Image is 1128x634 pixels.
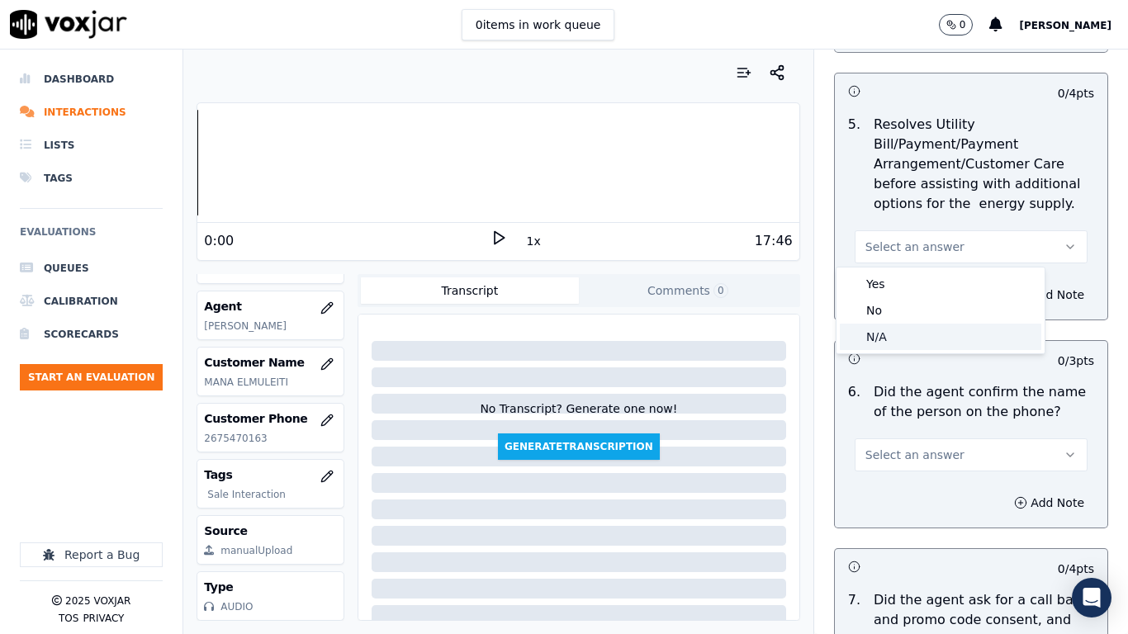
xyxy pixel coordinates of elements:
[1019,15,1128,35] button: [PERSON_NAME]
[20,96,163,129] a: Interactions
[204,432,337,445] p: 2675470163
[204,579,337,595] h3: Type
[1004,491,1094,514] button: Add Note
[579,277,797,304] button: Comments
[204,319,337,333] p: [PERSON_NAME]
[840,271,1041,297] div: Yes
[874,382,1094,422] p: Did the agent confirm the name of the person on the phone?
[755,231,793,251] div: 17:46
[874,115,1094,214] p: Resolves Utility Bill/Payment/Payment Arrangement/Customer Care before assisting with additional ...
[10,10,127,39] img: voxjar logo
[498,433,660,460] button: GenerateTranscription
[20,162,163,195] a: Tags
[840,297,1041,324] div: No
[59,612,78,625] button: TOS
[1058,561,1094,577] p: 0 / 4 pts
[65,594,130,608] p: 2025 Voxjar
[361,277,579,304] button: Transcript
[480,400,677,433] div: No Transcript? Generate one now!
[220,544,292,557] div: manualUpload
[1072,578,1111,617] div: Open Intercom Messenger
[204,523,337,539] h3: Source
[204,410,337,427] h3: Customer Phone
[204,231,234,251] div: 0:00
[462,9,615,40] button: 0items in work queue
[20,285,163,318] a: Calibration
[204,354,337,371] h3: Customer Name
[1058,85,1094,102] p: 0 / 4 pts
[1019,20,1111,31] span: [PERSON_NAME]
[20,252,163,285] a: Queues
[20,542,163,567] button: Report a Bug
[840,324,1041,350] div: N/A
[204,466,337,483] h3: Tags
[1058,352,1094,369] p: 0 / 3 pts
[220,600,253,613] div: AUDIO
[20,364,163,390] button: Start an Evaluation
[20,318,163,351] a: Scorecards
[939,14,990,35] button: 0
[204,298,337,315] h3: Agent
[713,283,728,298] span: 0
[20,129,163,162] a: Lists
[524,229,544,253] button: 1x
[865,239,964,255] span: Select an answer
[207,488,337,501] p: Sale Interaction
[83,612,124,625] button: Privacy
[20,222,163,252] h6: Evaluations
[939,14,974,35] button: 0
[960,18,966,31] p: 0
[841,115,867,214] p: 5 .
[20,63,163,96] a: Dashboard
[1004,283,1094,306] button: Add Note
[865,447,964,463] span: Select an answer
[204,376,337,389] p: MANA ELMULEITI
[841,382,867,422] p: 6 .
